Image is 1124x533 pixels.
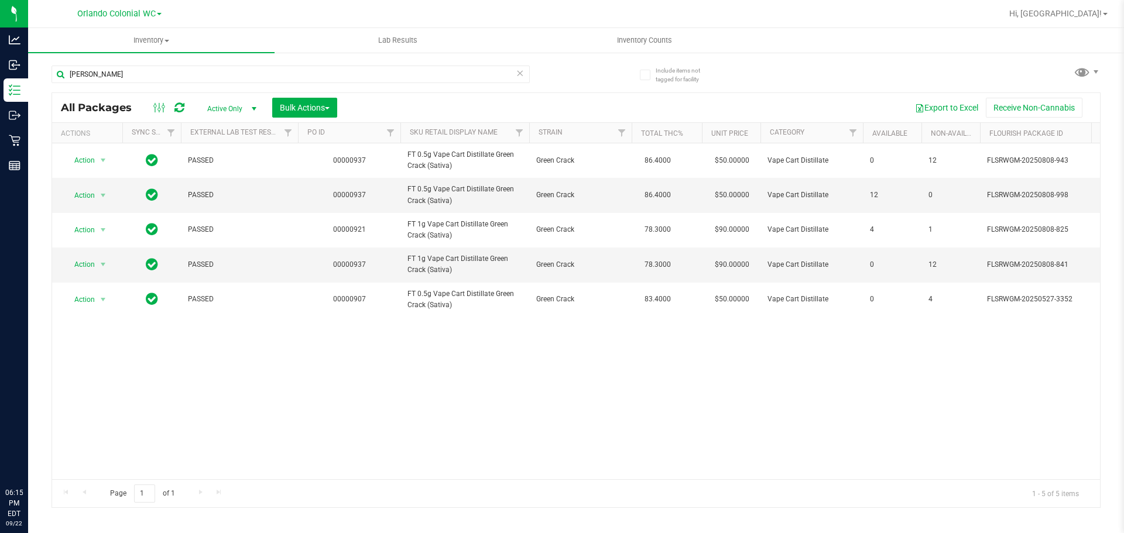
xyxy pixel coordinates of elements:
[767,155,856,166] span: Vape Cart Distillate
[767,294,856,305] span: Vape Cart Distillate
[989,129,1063,137] a: Flourish Package ID
[928,155,973,166] span: 12
[612,123,632,143] a: Filter
[96,187,111,204] span: select
[333,156,366,164] a: 00000937
[639,291,677,308] span: 83.4000
[132,128,177,136] a: Sync Status
[280,103,330,112] span: Bulk Actions
[928,294,973,305] span: 4
[987,259,1102,270] span: FLSRWGM-20250808-841
[96,222,111,238] span: select
[711,129,748,137] a: Unit Price
[870,190,914,201] span: 12
[709,291,755,308] span: $50.00000
[536,294,625,305] span: Green Crack
[539,128,563,136] a: Strain
[28,35,275,46] span: Inventory
[9,135,20,146] inline-svg: Retail
[61,129,118,137] div: Actions
[767,224,856,235] span: Vape Cart Distillate
[656,66,714,84] span: Include items not tagged for facility
[307,128,325,136] a: PO ID
[407,149,522,171] span: FT 0.5g Vape Cart Distillate Green Crack (Sativa)
[9,109,20,121] inline-svg: Outbound
[5,487,23,519] p: 06:15 PM EDT
[64,222,95,238] span: Action
[870,294,914,305] span: 0
[987,224,1102,235] span: FLSRWGM-20250808-825
[410,128,498,136] a: SKU Retail Display Name
[639,221,677,238] span: 78.3000
[844,123,863,143] a: Filter
[516,66,524,81] span: Clear
[272,98,337,118] button: Bulk Actions
[64,152,95,169] span: Action
[407,219,522,241] span: FT 1g Vape Cart Distillate Green Crack (Sativa)
[333,191,366,199] a: 00000937
[639,152,677,169] span: 86.4000
[907,98,986,118] button: Export to Excel
[536,224,625,235] span: Green Crack
[407,288,522,311] span: FT 0.5g Vape Cart Distillate Green Crack (Sativa)
[9,34,20,46] inline-svg: Analytics
[64,291,95,308] span: Action
[536,155,625,166] span: Green Crack
[510,123,529,143] a: Filter
[35,438,49,452] iframe: Resource center unread badge
[639,256,677,273] span: 78.3000
[928,190,973,201] span: 0
[188,190,291,201] span: PASSED
[709,221,755,238] span: $90.00000
[5,519,23,528] p: 09/22
[134,484,155,503] input: 1
[146,187,158,203] span: In Sync
[536,259,625,270] span: Green Crack
[870,259,914,270] span: 0
[709,187,755,204] span: $50.00000
[928,259,973,270] span: 12
[146,152,158,169] span: In Sync
[333,225,366,233] a: 00000921
[188,155,291,166] span: PASSED
[146,291,158,307] span: In Sync
[928,224,973,235] span: 1
[1009,9,1102,18] span: Hi, [GEOGRAPHIC_DATA]!
[870,155,914,166] span: 0
[1023,484,1088,502] span: 1 - 5 of 5 items
[9,160,20,171] inline-svg: Reports
[521,28,767,53] a: Inventory Counts
[12,439,47,474] iframe: Resource center
[190,128,282,136] a: External Lab Test Result
[601,35,688,46] span: Inventory Counts
[986,98,1082,118] button: Receive Non-Cannabis
[381,123,400,143] a: Filter
[870,224,914,235] span: 4
[333,295,366,303] a: 00000907
[987,294,1102,305] span: FLSRWGM-20250527-3352
[96,152,111,169] span: select
[96,291,111,308] span: select
[987,155,1102,166] span: FLSRWGM-20250808-943
[931,129,983,137] a: Non-Available
[709,152,755,169] span: $50.00000
[146,221,158,238] span: In Sync
[146,256,158,273] span: In Sync
[767,190,856,201] span: Vape Cart Distillate
[536,190,625,201] span: Green Crack
[64,256,95,273] span: Action
[872,129,907,137] a: Available
[9,59,20,71] inline-svg: Inbound
[407,253,522,276] span: FT 1g Vape Cart Distillate Green Crack (Sativa)
[279,123,298,143] a: Filter
[362,35,433,46] span: Lab Results
[770,128,804,136] a: Category
[188,259,291,270] span: PASSED
[709,256,755,273] span: $90.00000
[188,294,291,305] span: PASSED
[96,256,111,273] span: select
[61,101,143,114] span: All Packages
[407,184,522,206] span: FT 0.5g Vape Cart Distillate Green Crack (Sativa)
[28,28,275,53] a: Inventory
[767,259,856,270] span: Vape Cart Distillate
